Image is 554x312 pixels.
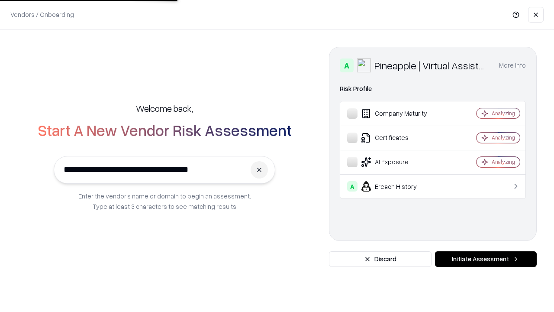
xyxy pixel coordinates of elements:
[340,58,354,72] div: A
[136,102,193,114] h5: Welcome back,
[10,10,74,19] p: Vendors / Onboarding
[347,157,451,167] div: AI Exposure
[347,108,451,119] div: Company Maturity
[78,191,251,211] p: Enter the vendor’s name or domain to begin an assessment. Type at least 3 characters to see match...
[347,133,451,143] div: Certificates
[329,251,432,267] button: Discard
[435,251,537,267] button: Initiate Assessment
[374,58,489,72] div: Pineapple | Virtual Assistant Agency
[357,58,371,72] img: Pineapple | Virtual Assistant Agency
[492,134,515,141] div: Analyzing
[340,84,526,94] div: Risk Profile
[499,58,526,73] button: More info
[492,110,515,117] div: Analyzing
[347,181,358,192] div: A
[347,181,451,192] div: Breach History
[492,158,515,166] div: Analyzing
[38,121,292,139] h2: Start A New Vendor Risk Assessment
